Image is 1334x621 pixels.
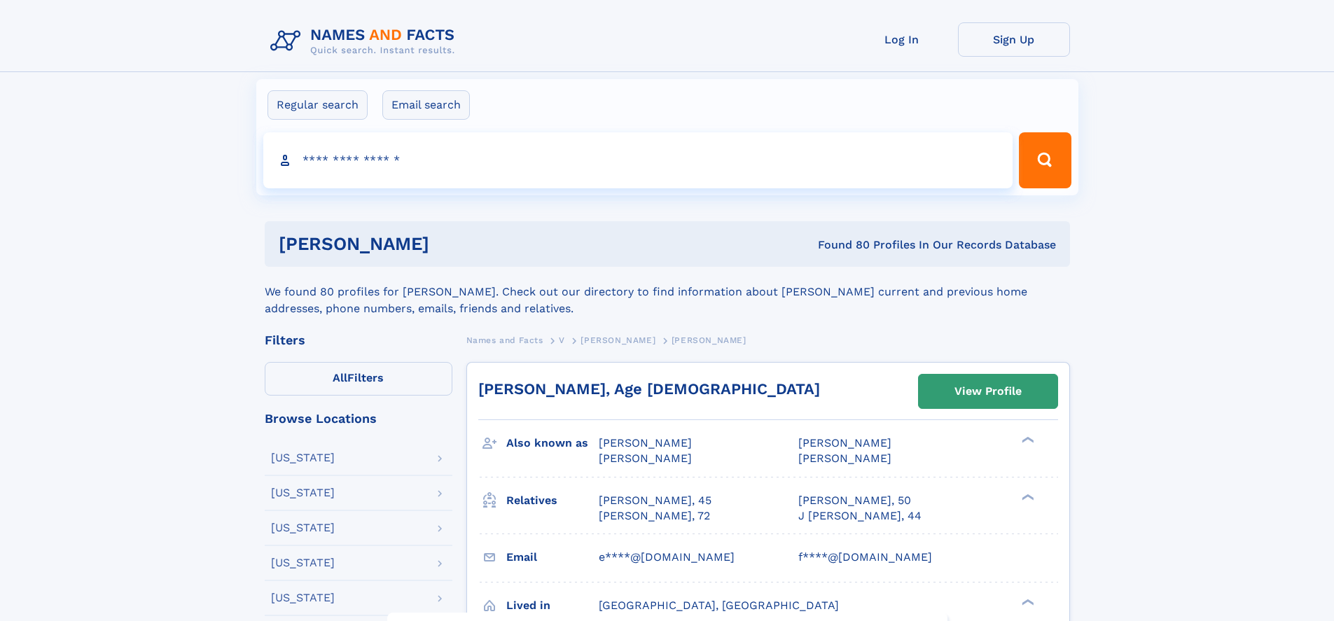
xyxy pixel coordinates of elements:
[559,331,565,349] a: V
[1018,597,1035,606] div: ❯
[846,22,958,57] a: Log In
[623,237,1056,253] div: Found 80 Profiles In Our Records Database
[919,375,1057,408] a: View Profile
[265,22,466,60] img: Logo Names and Facts
[279,235,624,253] h1: [PERSON_NAME]
[271,487,335,498] div: [US_STATE]
[271,522,335,533] div: [US_STATE]
[798,493,911,508] a: [PERSON_NAME], 50
[599,452,692,465] span: [PERSON_NAME]
[333,371,347,384] span: All
[268,90,368,120] label: Regular search
[954,375,1022,407] div: View Profile
[1019,132,1071,188] button: Search Button
[265,362,452,396] label: Filters
[958,22,1070,57] a: Sign Up
[271,557,335,568] div: [US_STATE]
[506,545,599,569] h3: Email
[265,267,1070,317] div: We found 80 profiles for [PERSON_NAME]. Check out our directory to find information about [PERSON...
[798,436,891,449] span: [PERSON_NAME]
[265,412,452,425] div: Browse Locations
[599,436,692,449] span: [PERSON_NAME]
[581,335,655,345] span: [PERSON_NAME]
[599,493,711,508] a: [PERSON_NAME], 45
[506,489,599,512] h3: Relatives
[1018,492,1035,501] div: ❯
[599,508,710,524] a: [PERSON_NAME], 72
[798,452,891,465] span: [PERSON_NAME]
[559,335,565,345] span: V
[265,334,452,347] div: Filters
[271,452,335,463] div: [US_STATE]
[478,380,820,398] a: [PERSON_NAME], Age [DEMOGRAPHIC_DATA]
[382,90,470,120] label: Email search
[466,331,543,349] a: Names and Facts
[271,592,335,603] div: [US_STATE]
[263,132,1013,188] input: search input
[506,594,599,617] h3: Lived in
[672,335,746,345] span: [PERSON_NAME]
[798,508,922,524] a: J [PERSON_NAME], 44
[581,331,655,349] a: [PERSON_NAME]
[1018,435,1035,445] div: ❯
[599,599,839,612] span: [GEOGRAPHIC_DATA], [GEOGRAPHIC_DATA]
[506,431,599,455] h3: Also known as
